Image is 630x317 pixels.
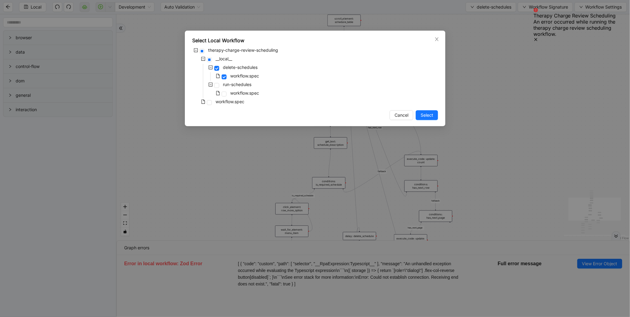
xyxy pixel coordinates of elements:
button: Select [416,110,438,120]
span: workflow.spec [214,98,246,105]
button: Close [433,36,440,43]
span: delete-schedules [222,64,259,71]
span: minus-square [194,48,198,52]
span: therapy-charge-review-scheduling [207,47,279,54]
span: file [216,74,220,78]
span: workflow.spec [216,99,244,104]
span: minus-square [208,65,213,70]
span: Cancel [395,112,408,119]
span: minus-square [201,57,205,61]
span: minus-square [208,82,213,87]
span: __local__ [214,55,233,62]
span: workflow.spec [229,72,260,80]
span: therapy-charge-review-scheduling [208,47,278,53]
span: run-schedules [222,81,253,88]
div: An error occurred while running the therapy charge review scheduling workflow. [533,19,622,37]
div: Select Local Workflow [192,37,438,44]
span: delete-schedules [223,65,258,70]
span: file [216,91,220,95]
span: __local__ [216,56,232,61]
span: workflow.spec [230,90,259,96]
button: Cancel [390,110,413,120]
span: file [201,100,205,104]
span: Select [421,112,433,119]
div: Therapy Charge Review Scheduling [533,13,622,19]
span: close [434,37,439,42]
span: run-schedules [223,82,251,87]
span: workflow.spec [230,73,259,78]
span: workflow.spec [229,89,260,97]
